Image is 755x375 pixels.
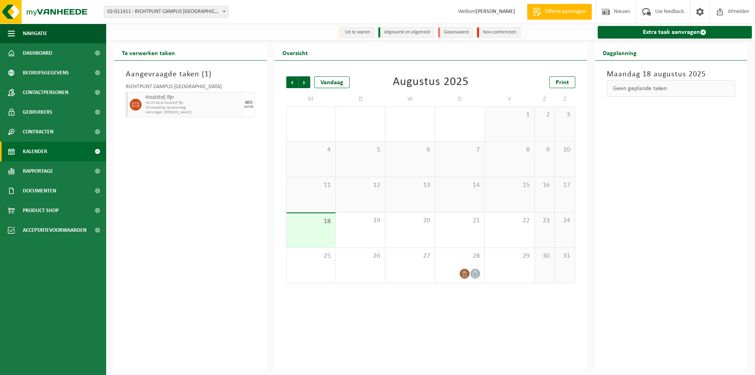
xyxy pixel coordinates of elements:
span: 27 [389,252,431,260]
td: D [435,92,485,106]
div: RICHTPUNT CAMPUS [GEOGRAPHIC_DATA] [126,84,255,92]
span: Kalender [23,142,47,161]
td: M [286,92,336,106]
h3: Aangevraagde taken ( ) [126,68,255,80]
span: 12 [340,181,381,190]
span: 1 [489,111,530,119]
td: W [385,92,435,106]
div: 20/08 [244,105,253,109]
td: Z [535,92,555,106]
span: 8 [489,146,530,154]
span: Houtstof, fijn [145,94,241,101]
span: Acceptatievoorwaarden [23,220,87,240]
span: 18 [291,217,331,226]
span: 28 [439,252,481,260]
span: Contactpersonen [23,83,68,102]
span: 1 [204,70,209,78]
span: 21 [439,216,481,225]
div: WO [245,100,252,105]
span: 3 [559,111,571,119]
h3: Maandag 18 augustus 2025 [607,68,736,80]
span: Rapportage [23,161,53,181]
span: 2 [539,111,551,119]
span: 20 [389,216,431,225]
td: V [485,92,534,106]
span: Navigatie [23,24,47,43]
span: HK-XT-40-G houtstof, fijn [145,101,241,105]
h2: Te verwerken taken [114,45,183,60]
div: Augustus 2025 [393,76,469,88]
span: Dashboard [23,43,52,63]
span: 22 [489,216,530,225]
li: Non-conformiteit [477,27,521,38]
div: Vandaag [314,76,350,88]
span: Bedrijfsgegevens [23,63,69,83]
span: 6 [389,146,431,154]
li: Geannuleerd [438,27,473,38]
span: 24 [559,216,571,225]
span: Documenten [23,181,56,201]
span: 30 [539,252,551,260]
span: 26 [340,252,381,260]
a: Print [549,76,575,88]
span: 13 [389,181,431,190]
span: 4 [291,146,331,154]
span: 5 [340,146,381,154]
td: D [336,92,385,106]
span: 15 [489,181,530,190]
h2: Dagplanning [595,45,645,60]
span: Print [556,79,569,86]
h2: Overzicht [274,45,316,60]
span: 23 [539,216,551,225]
span: 19 [340,216,381,225]
span: 16 [539,181,551,190]
span: Aanvrager: [PERSON_NAME] [145,110,241,115]
span: 25 [291,252,331,260]
span: Contracten [23,122,53,142]
span: Gebruikers [23,102,52,122]
span: 9 [539,146,551,154]
span: Volgende [298,76,310,88]
span: 17 [559,181,571,190]
li: Uit te voeren [339,27,374,38]
span: 14 [439,181,481,190]
span: 02-011411 - RICHTPUNT CAMPUS EEKLO - EEKLO [104,6,228,17]
span: Vorige [286,76,298,88]
span: 7 [439,146,481,154]
span: 10 [559,146,571,154]
strong: [PERSON_NAME] [476,9,515,15]
li: Afgewerkt en afgemeld [378,27,434,38]
span: 31 [559,252,571,260]
span: 02-011411 - RICHTPUNT CAMPUS EEKLO - EEKLO [104,6,228,18]
span: Offerte aanvragen [543,8,588,16]
a: Offerte aanvragen [527,4,592,20]
div: Geen geplande taken [607,80,736,97]
span: Omwisseling op aanvraag [145,105,241,110]
span: 29 [489,252,530,260]
a: Extra taak aanvragen [598,26,752,39]
span: Product Shop [23,201,59,220]
span: 11 [291,181,331,190]
td: Z [555,92,575,106]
